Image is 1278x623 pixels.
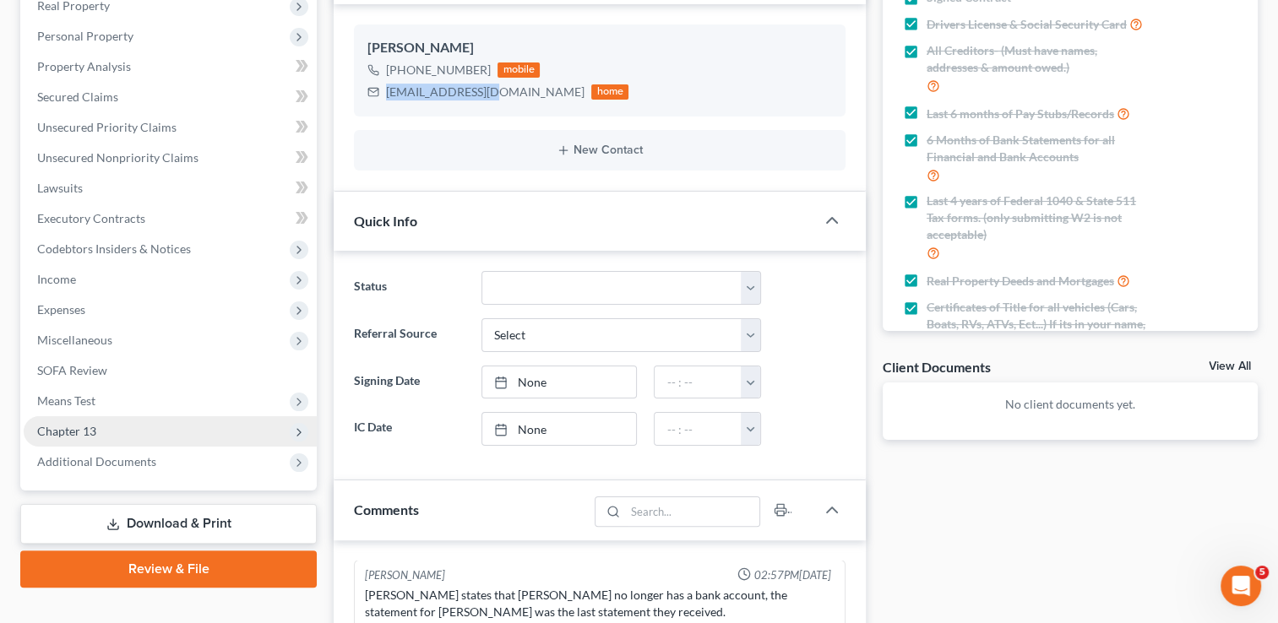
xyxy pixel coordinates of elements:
a: View All [1209,360,1251,372]
span: All Creditors- (Must have names, addresses & amount owed.) [927,42,1150,76]
label: Referral Source [345,318,472,352]
p: No client documents yet. [896,396,1244,413]
span: Codebtors Insiders & Notices [37,241,191,256]
span: Last 6 months of Pay Stubs/Records [927,106,1114,122]
span: Drivers License & Social Security Card [927,16,1127,33]
span: Unsecured Nonpriority Claims [37,150,198,165]
a: Unsecured Priority Claims [24,112,317,143]
span: Executory Contracts [37,211,145,225]
a: Executory Contracts [24,203,317,234]
span: 02:57PM[DATE] [754,567,831,583]
div: mobile [498,62,540,78]
span: Secured Claims [37,89,118,104]
div: [PERSON_NAME] [365,567,445,583]
label: Signing Date [345,366,472,399]
a: Lawsuits [24,173,317,203]
span: Unsecured Priority Claims [37,120,177,134]
a: Download & Print [20,504,317,544]
span: Property Analysis [37,59,131,73]
button: New Contact [367,144,832,157]
span: Means Test [37,393,95,408]
span: Real Property Deeds and Mortgages [927,273,1114,290]
span: Miscellaneous [37,333,112,347]
div: [PERSON_NAME] states that [PERSON_NAME] no longer has a bank account, the statement for [PERSON_N... [365,587,835,620]
span: Expenses [37,302,85,317]
a: None [482,413,637,445]
a: Review & File [20,550,317,588]
span: Certificates of Title for all vehicles (Cars, Boats, RVs, ATVs, Ect...) If its in your name, we n... [927,299,1150,349]
a: Unsecured Nonpriority Claims [24,143,317,173]
iframe: Intercom live chat [1221,566,1261,606]
input: -- : -- [655,413,742,445]
span: Lawsuits [37,181,83,195]
a: None [482,366,637,398]
div: [EMAIL_ADDRESS][DOMAIN_NAME] [386,84,585,100]
span: Quick Info [354,213,417,229]
input: -- : -- [655,366,742,398]
a: Property Analysis [24,51,317,82]
span: Last 4 years of Federal 1040 & State 511 Tax forms. (only submitting W2 is not acceptable) [927,192,1150,243]
span: Comments [354,501,419,517]
input: Search... [625,497,759,526]
span: Personal Property [37,29,133,43]
div: home [591,84,628,100]
div: [PHONE_NUMBER] [386,62,491,79]
span: Chapter 13 [37,424,96,438]
label: Status [345,271,472,305]
label: IC Date [345,412,472,446]
span: SOFA Review [37,363,107,377]
span: Additional Documents [37,454,156,469]
div: [PERSON_NAME] [367,38,832,58]
span: Income [37,272,76,286]
span: 6 Months of Bank Statements for all Financial and Bank Accounts [927,132,1150,165]
a: Secured Claims [24,82,317,112]
span: 5 [1255,566,1269,579]
a: SOFA Review [24,355,317,386]
div: Client Documents [883,358,991,376]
